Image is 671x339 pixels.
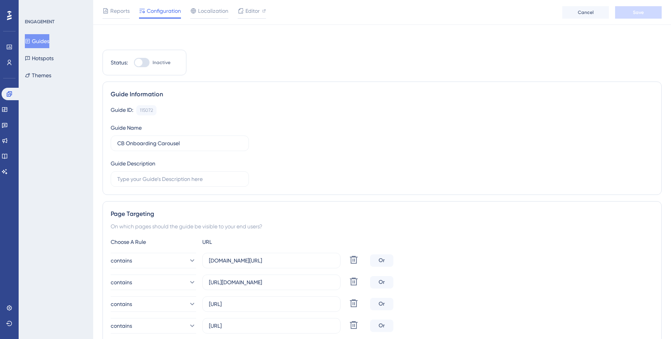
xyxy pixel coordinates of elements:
span: Reports [110,6,130,16]
div: Status: [111,58,128,67]
div: Guide Description [111,159,155,168]
input: yourwebsite.com/path [209,300,334,308]
button: contains [111,253,196,268]
div: URL [202,237,288,247]
span: Cancel [578,9,594,16]
input: yourwebsite.com/path [209,322,334,330]
div: Or [370,320,393,332]
span: Localization [198,6,228,16]
span: Editor [245,6,260,16]
input: Type your Guide’s Name here [117,139,242,148]
button: contains [111,296,196,312]
div: Guide ID: [111,105,133,115]
div: 115072 [140,107,153,113]
span: contains [111,299,132,309]
div: On which pages should the guide be visible to your end users? [111,222,654,231]
button: contains [111,318,196,334]
span: Save [633,9,644,16]
button: Guides [25,34,49,48]
div: Guide Information [111,90,654,99]
span: contains [111,256,132,265]
div: Guide Name [111,123,142,132]
span: contains [111,278,132,287]
div: Or [370,298,393,310]
button: Cancel [562,6,609,19]
button: Save [615,6,662,19]
div: Or [370,276,393,289]
input: yourwebsite.com/path [209,278,334,287]
span: Inactive [153,59,170,66]
span: Configuration [147,6,181,16]
button: Hotspots [25,51,54,65]
div: Choose A Rule [111,237,196,247]
button: contains [111,275,196,290]
div: ENGAGEMENT [25,19,54,25]
button: Themes [25,68,51,82]
span: contains [111,321,132,330]
input: Type your Guide’s Description here [117,175,242,183]
div: Page Targeting [111,209,654,219]
input: yourwebsite.com/path [209,256,334,265]
div: Or [370,254,393,267]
